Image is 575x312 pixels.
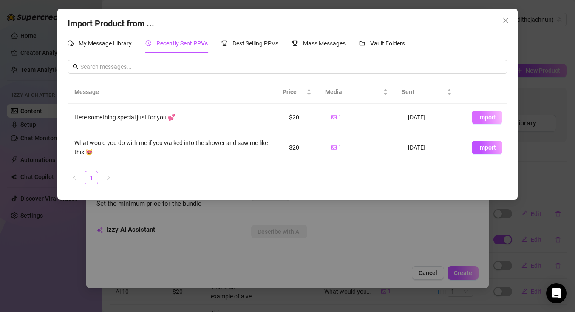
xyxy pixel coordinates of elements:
span: Price [283,87,305,96]
span: Close [499,17,513,24]
th: Sent [395,80,459,104]
button: right [102,171,115,184]
span: Vault Folders [370,40,405,47]
span: 1 [338,113,341,122]
span: right [106,175,111,180]
span: Sent [402,87,445,96]
span: My Message Library [79,40,132,47]
li: Next Page [102,171,115,184]
th: Price [276,80,318,104]
th: Message [68,80,275,104]
li: Previous Page [68,171,81,184]
span: Media [325,87,381,96]
td: [DATE] [401,104,465,131]
span: comment [68,40,74,46]
a: 1 [85,171,98,184]
span: left [72,175,77,180]
button: Import [472,141,502,154]
span: Import Product from ... [68,18,154,28]
span: picture [331,145,337,150]
button: Import [472,111,502,124]
input: Search messages... [80,62,502,71]
span: folder [359,40,365,46]
span: Import [478,114,496,121]
span: search [73,64,79,70]
span: history [145,40,151,46]
div: What would you do with me if you walked into the shower and saw me like this 😻 [74,138,275,157]
span: Import [478,144,496,151]
td: $20 [282,104,325,131]
td: $20 [282,131,325,164]
button: Close [499,14,513,27]
span: trophy [221,40,227,46]
span: close [502,17,509,24]
span: Mass Messages [303,40,346,47]
td: [DATE] [401,131,465,164]
div: Here something special just for you 💕 [74,113,275,122]
div: Open Intercom Messenger [546,283,567,303]
button: left [68,171,81,184]
th: Media [318,80,395,104]
span: 1 [338,144,341,152]
span: Recently Sent PPVs [156,40,208,47]
span: Best Selling PPVs [232,40,278,47]
span: picture [331,115,337,120]
span: trophy [292,40,298,46]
